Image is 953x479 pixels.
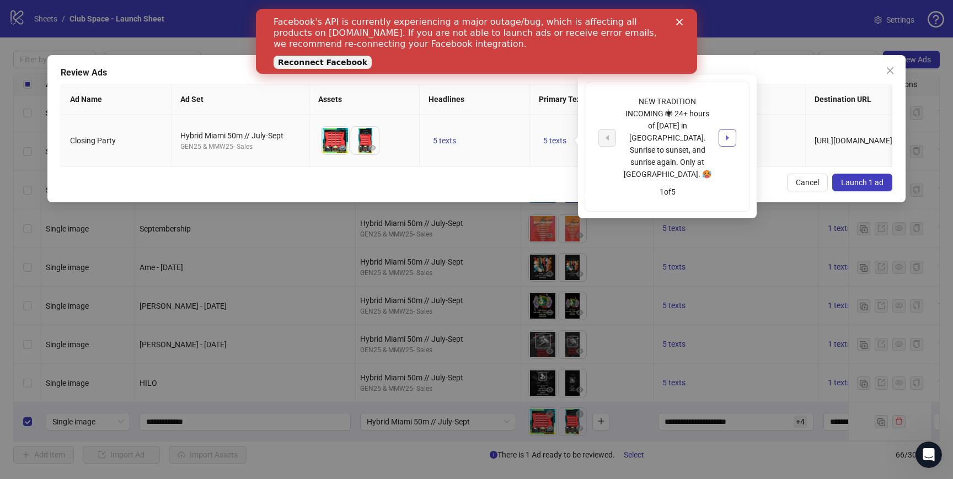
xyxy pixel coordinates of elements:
[832,174,892,191] button: Launch 1 ad
[322,127,349,154] img: Asset 1
[366,141,379,154] button: Preview
[724,134,731,142] span: caret-right
[420,84,530,115] th: Headlines
[180,142,300,152] div: GEN25 & MMW25- Sales
[841,178,884,187] span: Launch 1 ad
[530,84,668,115] th: Primary Texts
[339,144,346,152] span: eye
[881,62,899,79] button: Close
[61,84,172,115] th: Ad Name
[815,136,892,145] span: [URL][DOMAIN_NAME]
[787,174,828,191] button: Cancel
[420,10,431,17] div: Close
[429,134,461,147] button: 5 texts
[256,9,697,74] iframe: Intercom live chat banner
[539,134,571,147] button: 5 texts
[433,136,456,145] span: 5 texts
[336,141,349,154] button: Preview
[309,84,420,115] th: Assets
[622,95,713,180] div: NEW TRADITION INCOMING 🕷 24+ hours of [DATE] in [GEOGRAPHIC_DATA]. Sunrise to sunset, and sunrise...
[543,136,566,145] span: 5 texts
[172,84,309,115] th: Ad Set
[61,66,892,79] div: Review Ads
[796,178,819,187] span: Cancel
[886,66,895,75] span: close
[351,127,379,154] img: Asset 2
[598,186,736,198] div: 1 of 5
[368,144,376,152] span: eye
[180,130,300,142] div: Hybrid Miami 50m // July-Sept
[70,136,116,145] span: Closing Party
[915,442,942,468] iframe: Intercom live chat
